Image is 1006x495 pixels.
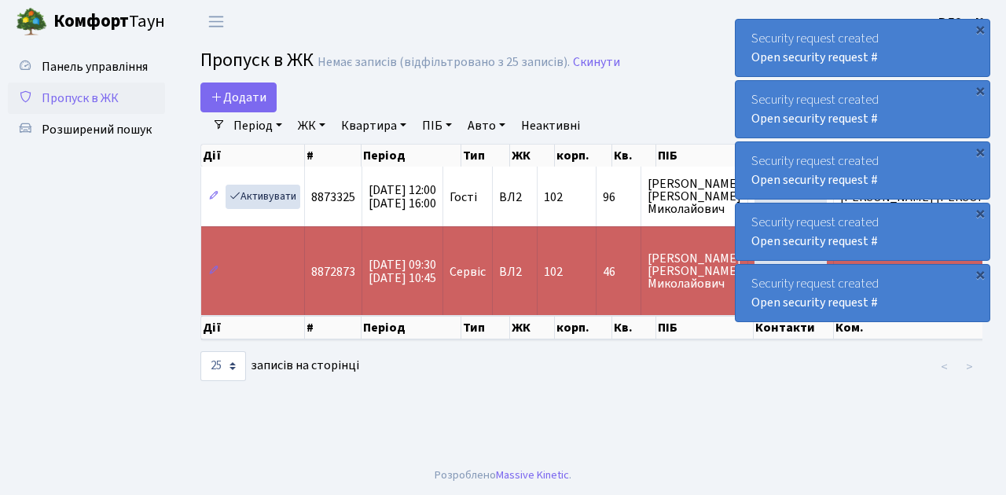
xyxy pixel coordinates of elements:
[200,351,359,381] label: записів на сторінці
[226,185,300,209] a: Активувати
[8,51,165,82] a: Панель управління
[648,178,741,215] span: [PERSON_NAME] [PERSON_NAME] Миколайович
[751,110,878,127] a: Open security request #
[201,316,305,339] th: Дії
[736,81,989,137] div: Security request created
[544,263,563,280] span: 102
[972,144,988,159] div: ×
[416,112,458,139] a: ПІБ
[972,21,988,37] div: ×
[200,82,277,112] a: Додати
[736,203,989,260] div: Security request created
[510,145,555,167] th: ЖК
[972,82,988,98] div: ×
[305,316,362,339] th: #
[450,266,486,278] span: Сервіс
[42,90,119,107] span: Пропуск в ЖК
[736,265,989,321] div: Security request created
[311,263,355,280] span: 8872873
[603,266,634,278] span: 46
[736,20,989,76] div: Security request created
[555,145,612,167] th: корп.
[305,145,362,167] th: #
[362,316,461,339] th: Період
[200,351,246,381] select: записів на сторінці
[227,112,288,139] a: Період
[8,82,165,114] a: Пропуск в ЖК
[461,316,510,339] th: Тип
[461,145,510,167] th: Тип
[435,467,571,484] div: Розроблено .
[544,189,563,206] span: 102
[751,233,878,250] a: Open security request #
[201,145,305,167] th: Дії
[656,316,753,339] th: ПІБ
[335,112,413,139] a: Квартира
[450,191,477,203] span: Гості
[42,58,148,75] span: Панель управління
[515,112,586,139] a: Неактивні
[496,467,569,483] a: Massive Kinetic
[754,316,834,339] th: Контакти
[461,112,512,139] a: Авто
[196,9,236,35] button: Переключити навігацію
[53,9,165,35] span: Таун
[751,49,878,66] a: Open security request #
[8,114,165,145] a: Розширений пошук
[648,252,741,290] span: [PERSON_NAME] [PERSON_NAME] Миколайович
[211,89,266,106] span: Додати
[369,256,436,287] span: [DATE] 09:30 [DATE] 10:45
[510,316,555,339] th: ЖК
[736,142,989,199] div: Security request created
[362,145,461,167] th: Період
[555,316,612,339] th: корп.
[612,145,656,167] th: Кв.
[656,145,753,167] th: ПІБ
[292,112,332,139] a: ЖК
[16,6,47,38] img: logo.png
[751,294,878,311] a: Open security request #
[972,266,988,282] div: ×
[972,205,988,221] div: ×
[499,191,531,203] span: ВЛ2
[603,191,634,203] span: 96
[311,189,355,206] span: 8873325
[369,181,436,212] span: [DATE] 12:00 [DATE] 16:00
[42,121,152,138] span: Розширений пошук
[751,171,878,189] a: Open security request #
[612,316,656,339] th: Кв.
[938,13,987,31] a: ВЛ2 -. К.
[318,55,570,70] div: Немає записів (відфільтровано з 25 записів).
[200,46,314,74] span: Пропуск в ЖК
[573,55,620,70] a: Скинути
[53,9,129,34] b: Комфорт
[499,266,531,278] span: ВЛ2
